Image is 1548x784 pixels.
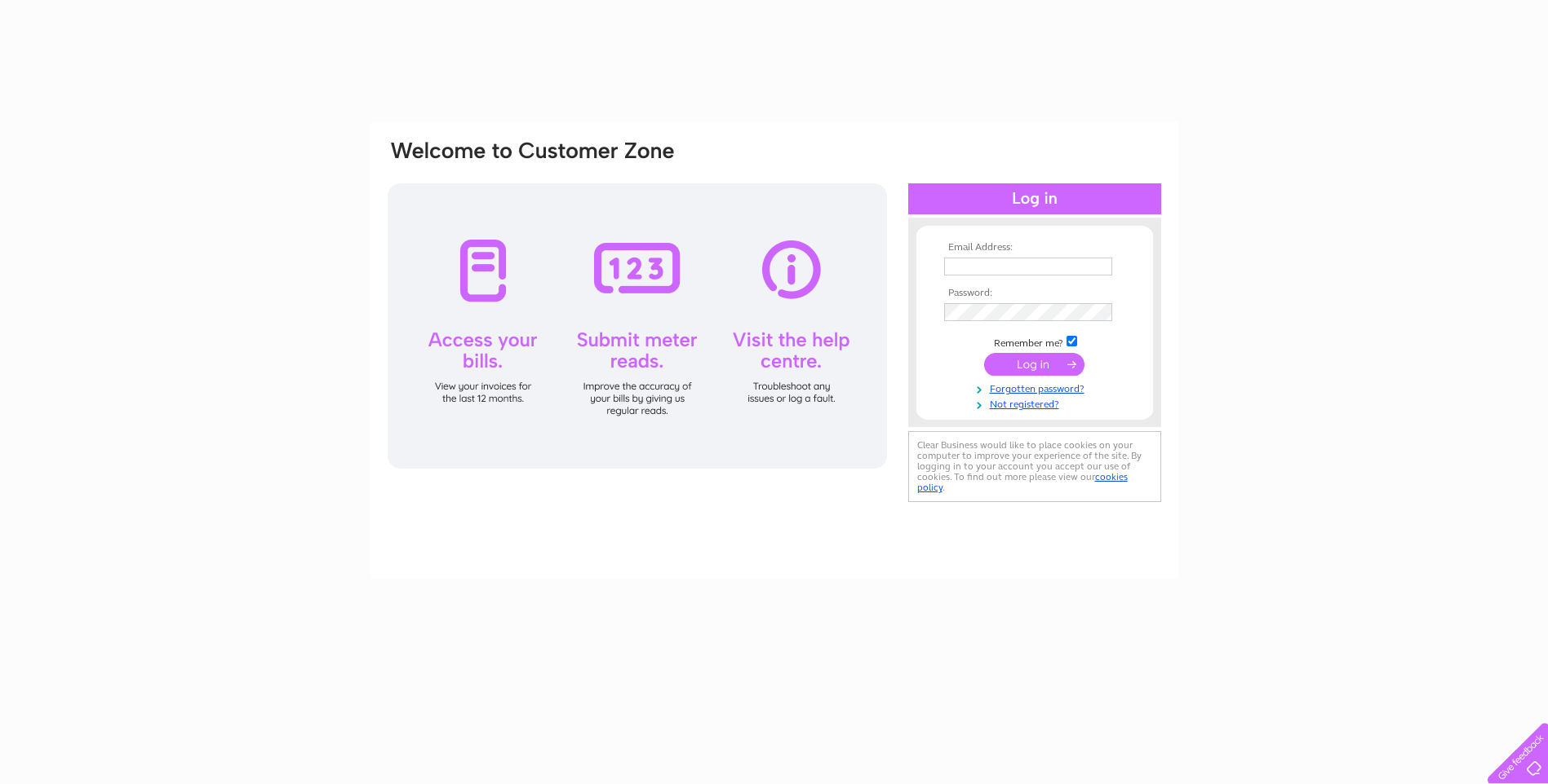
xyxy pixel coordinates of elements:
[940,288,1129,299] th: Password:
[917,471,1128,493] a: cookies policy
[908,431,1161,502] div: Clear Business would like to place cookies on your computer to improve your experience of the sit...
[944,380,1129,395] a: Forgotten password?
[944,395,1129,411] a: Not registered?
[940,242,1129,253] th: Email Address:
[940,333,1129,350] td: Remember me?
[984,353,1084,376] input: Submit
